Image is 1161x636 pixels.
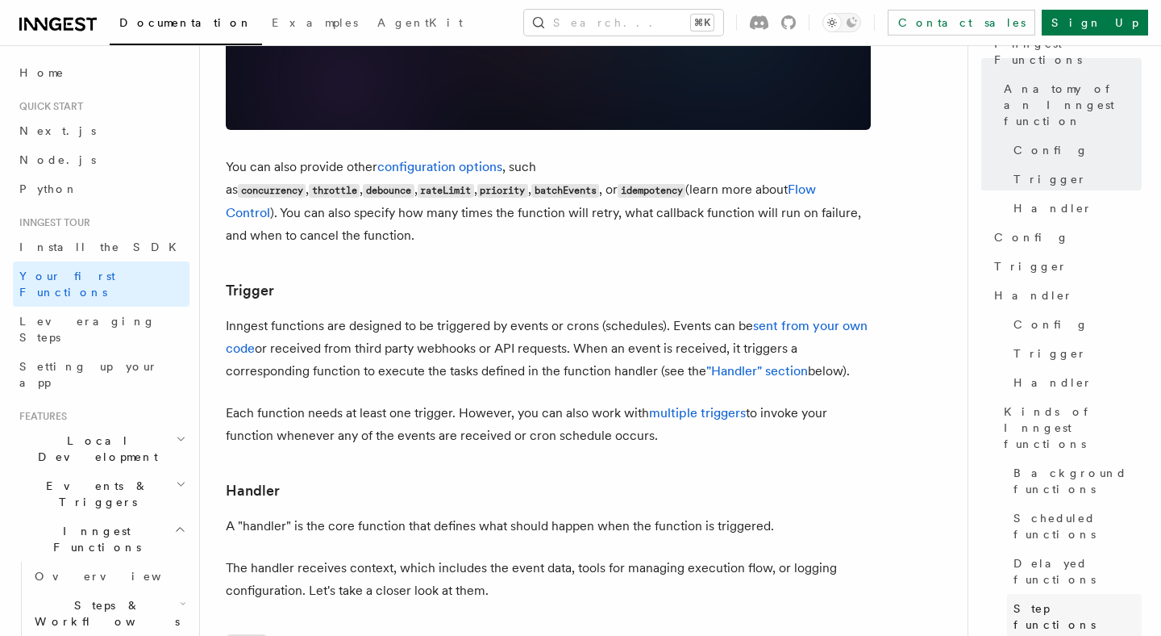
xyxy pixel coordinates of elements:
span: Step functions [1013,600,1142,633]
span: Overview [35,570,201,583]
span: Trigger [994,258,1067,274]
a: Setting up your app [13,352,189,397]
a: Documentation [110,5,262,45]
span: Node.js [19,153,96,166]
a: Config [1007,310,1142,339]
button: Toggle dark mode [822,13,861,32]
a: Handler [988,281,1142,310]
a: AgentKit [368,5,472,44]
span: Documentation [119,16,252,29]
span: Delayed functions [1013,555,1142,588]
a: Flow Control [226,182,816,220]
code: priority [477,184,528,198]
span: Handler [1013,200,1092,216]
kbd: ⌘K [691,15,714,31]
a: Delayed functions [1007,549,1142,594]
a: Examples [262,5,368,44]
a: Handler [1007,368,1142,397]
a: Home [13,58,189,87]
span: Trigger [1013,345,1087,362]
a: Contact sales [888,10,1035,36]
span: Local Development [13,433,176,465]
a: Trigger [1007,339,1142,368]
a: multiple triggers [649,405,746,421]
span: Steps & Workflows [28,597,180,630]
span: Inngest Functions [994,36,1142,68]
span: Leveraging Steps [19,315,156,344]
span: Setting up your app [19,360,158,389]
p: Inngest functions are designed to be triggered by events or crons (schedules). Events can be or r... [226,315,871,383]
a: Next.js [13,116,189,145]
span: Kinds of Inngest functions [1004,404,1142,452]
a: "Handler" section [706,363,808,379]
a: Python [13,174,189,203]
a: Node.js [13,145,189,174]
button: Inngest Functions [13,517,189,562]
a: Handler [226,479,280,502]
code: batchEvents [531,184,599,198]
p: A "handler" is the core function that defines what should happen when the function is triggered. [226,515,871,538]
p: The handler receives context, which includes the event data, tools for managing execution flow, o... [226,557,871,602]
span: Config [994,229,1069,245]
a: Install the SDK [13,232,189,262]
a: Config [988,223,1142,252]
span: Your first Functions [19,270,115,299]
span: Events & Triggers [13,478,176,510]
span: Background functions [1013,465,1142,497]
span: Config [1013,316,1088,333]
span: Scheduled functions [1013,510,1142,542]
a: Config [1007,136,1142,165]
span: Examples [272,16,358,29]
span: Handler [994,287,1073,303]
code: debounce [363,184,414,198]
span: Anatomy of an Inngest function [1004,81,1142,129]
span: Python [19,182,78,195]
span: Inngest tour [13,216,90,229]
a: Trigger [988,252,1142,281]
a: Leveraging Steps [13,307,189,352]
a: Handler [1007,194,1142,223]
span: Quick start [13,100,83,113]
button: Search...⌘K [524,10,723,36]
span: Next.js [19,124,96,137]
span: Install the SDK [19,241,186,253]
button: Local Development [13,426,189,471]
span: Config [1013,142,1088,158]
a: sent from your own code [226,318,868,356]
code: idempotency [618,184,685,198]
span: Handler [1013,374,1092,391]
p: You can also provide other , such as , , , , , , or (learn more about ). You can also specify how... [226,156,871,247]
code: concurrency [238,184,306,198]
span: Home [19,65,64,81]
a: configuration options [377,159,502,174]
a: Trigger [226,279,274,302]
p: Each function needs at least one trigger. However, you can also work with to invoke your function... [226,402,871,447]
span: Trigger [1013,171,1087,187]
button: Events & Triggers [13,471,189,517]
a: Scheduled functions [1007,504,1142,549]
button: Steps & Workflows [28,591,189,636]
span: Inngest Functions [13,523,174,555]
a: Overview [28,562,189,591]
a: Inngest Functions [988,29,1142,74]
span: Features [13,410,67,423]
code: rateLimit [418,184,474,198]
a: Anatomy of an Inngest function [997,74,1142,136]
a: Trigger [1007,165,1142,194]
a: Your first Functions [13,262,189,307]
span: AgentKit [377,16,463,29]
a: Kinds of Inngest functions [997,397,1142,458]
a: Background functions [1007,458,1142,504]
a: Sign Up [1042,10,1148,36]
code: throttle [309,184,360,198]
